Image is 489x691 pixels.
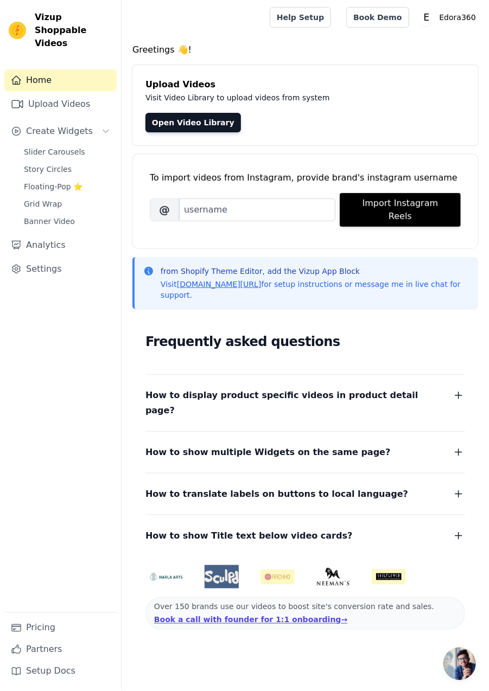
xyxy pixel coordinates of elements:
span: Floating-Pop ⭐ [24,181,82,192]
a: Settings [4,258,117,280]
a: Analytics [4,234,117,256]
span: Slider Carousels [24,146,85,157]
a: [DOMAIN_NAME][URL] [177,280,262,289]
a: Pricing [4,617,117,639]
h4: Upload Videos [145,78,465,91]
a: Slider Carousels [17,144,117,159]
a: Grid Wrap [17,196,117,212]
span: Vizup Shoppable Videos [35,11,112,50]
span: Banner Video [24,216,75,227]
div: To import videos from Instagram, provide brand's instagram username [150,171,461,184]
a: Floating-Pop ⭐ [17,179,117,194]
img: Sculpd US [205,570,239,584]
span: Create Widgets [26,125,93,138]
a: Partners [4,639,117,661]
button: How to show Title text below video cards? [145,528,465,543]
button: How to show multiple Widgets on the same page? [145,445,465,460]
a: Help Setup [270,7,331,28]
text: E [423,12,429,23]
a: Banner Video [17,214,117,229]
a: Story Circles [17,162,117,177]
span: How to translate labels on buttons to local language? [145,487,408,502]
img: Soulflower [372,569,406,585]
a: Open chat [443,648,476,680]
button: Create Widgets [4,120,117,142]
img: Neeman's [316,568,351,586]
h2: Frequently asked questions [145,331,465,353]
img: HarlaArts [149,572,183,581]
img: Vizup [9,22,26,39]
p: from Shopify Theme Editor, add the Vizup App Block [161,266,469,277]
a: Open Video Library [145,113,241,132]
a: Book Demo [346,7,409,28]
button: How to translate labels on buttons to local language? [145,487,465,502]
p: Visit Video Library to upload videos from system [145,91,465,104]
span: Grid Wrap [24,199,62,209]
p: Visit for setup instructions or message me in live chat for support. [161,279,469,300]
p: Edora360 [435,8,480,27]
button: Import Instagram Reels [340,193,461,227]
a: Upload Videos [4,93,117,115]
span: How to show multiple Widgets on the same page? [145,445,391,460]
a: Book a call with founder for 1:1 onboarding [154,616,347,624]
input: username [179,199,335,221]
span: How to show Title text below video cards? [145,528,353,543]
span: @ [150,199,179,221]
span: Story Circles [24,164,72,175]
button: How to display product specific videos in product detail page? [145,388,465,418]
img: Aachho [261,570,295,585]
span: How to display product specific videos in product detail page? [145,388,439,418]
button: E Edora360 [418,8,480,27]
a: Home [4,69,117,91]
a: Setup Docs [4,661,117,682]
h4: Greetings 👋! [132,43,478,56]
